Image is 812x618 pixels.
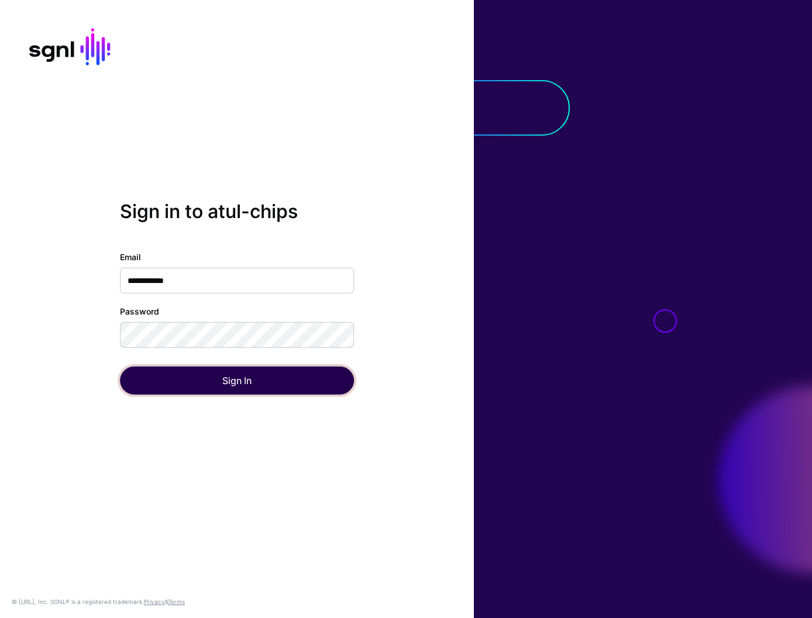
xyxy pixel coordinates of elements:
[168,598,185,605] a: Terms
[12,597,185,606] div: © [URL], Inc. SGNL® is a registered trademark. &
[120,200,354,222] h2: Sign in to atul-chips
[120,251,141,263] label: Email
[120,305,159,317] label: Password
[120,367,354,395] button: Sign In
[144,598,165,605] a: Privacy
